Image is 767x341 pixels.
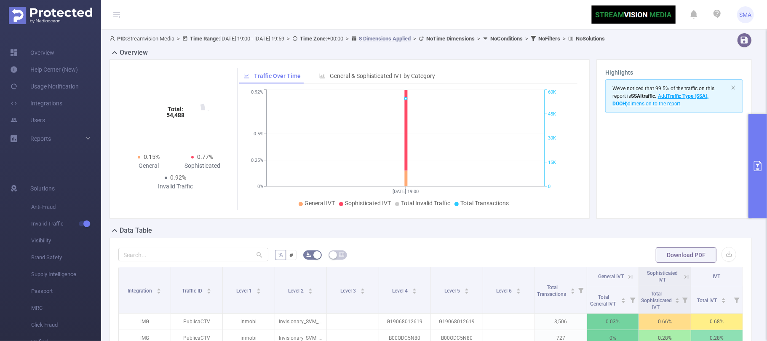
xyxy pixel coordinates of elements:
i: icon: caret-up [675,297,679,299]
p: G19068012619 [431,314,483,330]
div: Sort [360,287,365,292]
span: > [343,35,351,42]
tspan: 30K [548,136,556,141]
a: Users [10,112,45,129]
b: SSAI traffic [631,93,655,99]
span: IVT [713,274,721,279]
span: Total Transactions [460,200,509,207]
span: Solutions [30,180,55,197]
i: icon: caret-down [621,300,626,302]
i: icon: caret-down [570,290,575,293]
i: icon: caret-up [621,297,626,299]
i: Filter menu [731,286,743,313]
span: > [523,35,531,42]
tspan: Total: [168,106,183,113]
span: Sophisticated IVT [345,200,391,207]
i: Filter menu [575,267,587,313]
p: G19068012619 [379,314,431,330]
i: icon: caret-up [256,287,261,290]
a: Usage Notification [10,78,79,95]
i: icon: caret-up [157,287,161,290]
span: Brand Safety [31,249,101,266]
tspan: 0.92% [251,90,263,95]
tspan: 54,488 [166,112,184,118]
h3: Highlights [605,68,743,77]
b: No Conditions [490,35,523,42]
span: Traffic Over Time [254,72,301,79]
div: General [122,161,176,170]
span: Add dimension to the report [612,93,709,107]
div: Sort [308,287,313,292]
span: General IVT [305,200,335,207]
span: 0.92% [171,174,187,181]
span: Total IVT [697,298,718,303]
span: MRC [31,300,101,317]
span: Streamvision Media [DATE] 19:00 - [DATE] 19:59 +00:00 [110,35,605,42]
span: Level 5 [444,288,461,294]
div: Sort [621,297,626,302]
span: Passport [31,283,101,300]
i: icon: caret-down [157,290,161,293]
i: icon: caret-up [516,287,521,290]
span: 0.15% [144,153,160,160]
a: Help Center (New) [10,61,78,78]
span: Supply Intelligence [31,266,101,283]
i: icon: caret-up [570,287,575,290]
tspan: 0% [257,184,263,189]
i: icon: caret-up [206,287,211,290]
h2: Data Table [120,226,152,236]
p: 3,506 [535,314,587,330]
p: 0.68% [691,314,743,330]
i: icon: caret-down [721,300,726,302]
tspan: 15K [548,160,556,165]
div: Invalid Traffic [149,182,203,191]
i: icon: caret-down [308,290,313,293]
p: 0.66% [639,314,691,330]
i: icon: caret-down [206,290,211,293]
i: icon: user [110,36,117,41]
input: Search... [118,248,268,261]
p: Invisionary_SVM_CTV_$4.5 [275,314,327,330]
div: Sort [570,287,575,292]
a: Integrations [10,95,62,112]
p: PublicaCTV [171,314,223,330]
i: Filter menu [627,286,639,313]
span: Visibility [31,232,101,249]
span: Invalid Traffic [31,215,101,232]
i: icon: line-chart [243,73,249,79]
span: Integration [128,288,153,294]
span: Level 2 [288,288,305,294]
div: Sort [156,287,161,292]
b: No Filters [538,35,560,42]
tspan: 60K [548,90,556,95]
i: icon: table [339,252,344,257]
span: > [411,35,419,42]
b: Time Zone: [300,35,327,42]
i: icon: caret-down [256,290,261,293]
h2: Overview [120,48,148,58]
i: icon: caret-down [464,290,469,293]
i: icon: caret-up [721,297,726,299]
div: Sort [206,287,211,292]
b: No Solutions [576,35,605,42]
span: 0.77% [197,153,213,160]
span: General & Sophisticated IVT by Category [330,72,435,79]
span: Reports [30,135,51,142]
span: > [174,35,182,42]
div: Sort [464,287,469,292]
span: # [289,252,293,258]
b: PID: [117,35,127,42]
i: Filter menu [679,286,691,313]
span: Traffic ID [182,288,203,294]
span: > [284,35,292,42]
i: icon: caret-up [308,287,313,290]
div: Sort [412,287,417,292]
b: No Time Dimensions [426,35,475,42]
div: Sort [721,297,726,302]
button: icon: close [731,83,736,92]
div: Sort [516,287,521,292]
span: SMA [740,6,752,23]
span: Level 6 [496,288,513,294]
a: Overview [10,44,54,61]
button: Download PDF [656,247,716,263]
